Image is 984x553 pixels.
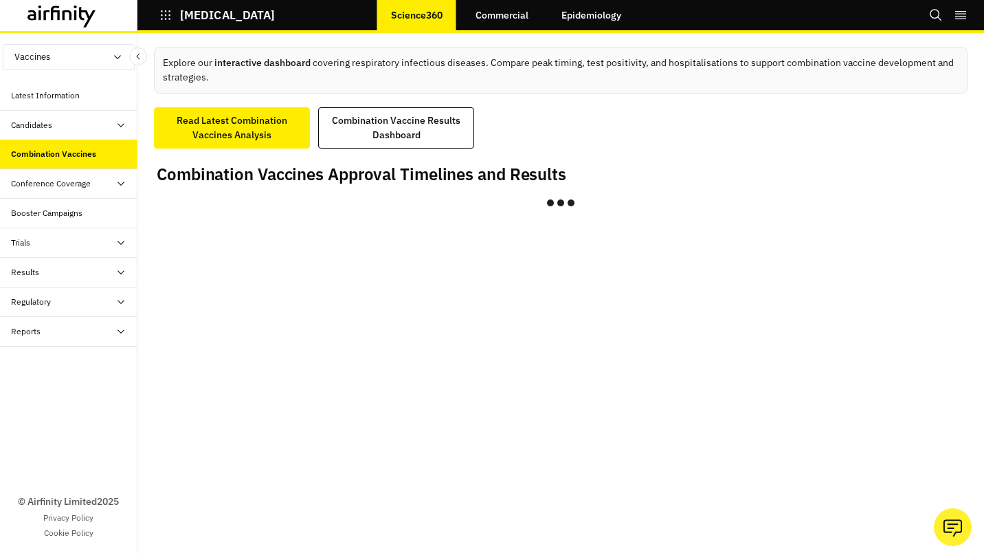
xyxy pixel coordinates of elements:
[157,164,566,184] h2: Combination Vaccines Approval Timelines and Results
[929,3,943,27] button: Search
[11,177,91,190] div: Conference Coverage
[154,47,968,94] div: Explore our covering respiratory infectious diseases. Compare peak timing, test positivity, and h...
[391,10,443,21] p: Science360
[11,148,96,160] div: Combination Vaccines
[163,113,301,142] div: Read Latest Combination Vaccines Analysis
[11,266,39,279] div: Results
[11,237,30,249] div: Trials
[11,89,80,102] div: Latest Information
[129,47,147,65] button: Close Sidebar
[934,508,972,546] button: Ask our analysts
[180,9,275,21] p: [MEDICAL_DATA]
[11,207,82,219] div: Booster Campaigns
[11,325,41,338] div: Reports
[44,527,93,539] a: Cookie Policy
[43,512,93,524] a: Privacy Policy
[11,119,52,131] div: Candidates
[18,495,119,509] p: © Airfinity Limited 2025
[327,113,465,142] div: Combination Vaccine Results Dashboard
[159,3,275,27] button: [MEDICAL_DATA]
[214,56,311,69] a: interactive dashboard
[11,296,51,308] div: Regulatory
[3,44,135,70] button: Vaccines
